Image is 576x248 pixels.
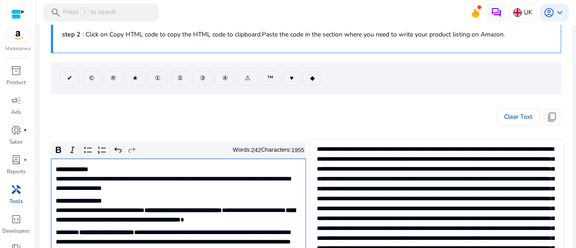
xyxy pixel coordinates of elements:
span: © [89,73,94,83]
img: uk.svg [513,8,522,17]
span: content_copy [547,112,558,122]
p: Sales [9,138,22,146]
p: Developers [2,227,30,235]
b: step 2 [62,30,80,39]
button: Clear Text [497,108,540,126]
span: ④ [222,73,228,83]
span: campaign [11,95,22,106]
button: ④ [215,71,235,86]
label: 242 [251,147,261,153]
span: ™ [267,73,273,83]
span: lab_profile [11,154,22,165]
button: ® [103,71,123,86]
button: ™ [260,71,280,86]
span: ◆ [310,73,315,83]
span: / [81,8,89,18]
img: amazon.svg [6,28,30,42]
button: ② [170,71,190,86]
span: handyman [11,184,22,195]
div: Editor toolbar [51,142,306,159]
p: Tools [9,197,23,205]
p: UK [524,5,532,20]
button: ① [148,71,168,86]
span: ③ [200,73,206,83]
span: fiber_manual_record [23,128,27,132]
span: code_blocks [11,214,22,225]
span: ⚠ [245,73,251,83]
p: Product [6,78,26,86]
p: : Click on Copy HTML code to copy the HTML code to clipboard.Paste the code in the section where ... [62,30,552,39]
span: Clear Text [504,108,532,126]
span: inventory_2 [11,65,22,76]
label: 1955 [291,147,304,153]
button: ✔ [60,71,80,86]
button: content_copy [543,108,561,126]
span: ① [155,73,161,83]
div: Words: Characters: [233,144,304,156]
p: Reports [7,167,26,176]
button: ③ [193,71,213,86]
button: © [82,71,101,86]
span: ✔ [67,73,72,83]
span: ♥ [290,73,293,83]
span: keyboard_arrow_down [554,7,565,18]
button: ♥ [283,71,301,86]
span: search [50,7,61,18]
span: ★ [132,73,138,83]
span: fiber_manual_record [23,158,27,162]
span: ② [177,73,183,83]
button: ◆ [303,71,322,86]
p: Press to search [63,8,116,18]
span: donut_small [11,125,22,135]
button: ★ [125,71,145,86]
button: ⚠ [238,71,258,86]
p: Marketplace [5,45,31,52]
span: ® [111,73,116,83]
p: Ads [11,108,21,116]
span: account_circle [544,7,554,18]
